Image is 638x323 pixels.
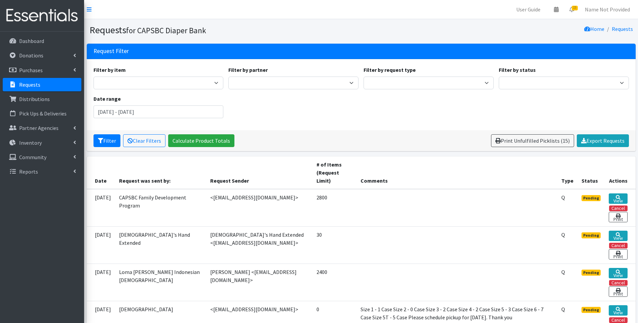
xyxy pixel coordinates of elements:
a: Partner Agencies [3,121,81,135]
td: [PERSON_NAME] <[EMAIL_ADDRESS][DOMAIN_NAME]> [206,264,312,301]
td: <[EMAIL_ADDRESS][DOMAIN_NAME]> [206,189,312,227]
th: Request was sent by: [115,156,206,189]
span: Pending [581,270,601,276]
a: Dashboard [3,34,81,48]
a: Clear Filters [123,134,165,147]
a: Print Unfulfilled Picklists (15) [491,134,574,147]
td: [DATE] [87,189,115,227]
th: Comments [356,156,557,189]
a: Purchases [3,63,81,77]
td: 2800 [312,189,356,227]
input: January 1, 2011 - December 31, 2011 [93,105,224,118]
span: Pending [581,307,601,313]
th: Actions [605,156,636,189]
a: Export Requests [577,134,629,147]
a: Print [609,249,628,260]
th: Request Sender [206,156,312,189]
a: Distributions [3,92,81,106]
td: [DEMOGRAPHIC_DATA]'s Hand Extended [115,226,206,264]
abbr: Quantity [561,306,565,313]
a: Print [609,212,628,222]
abbr: Quantity [561,269,565,275]
p: Donations [19,52,43,59]
a: Home [584,26,604,32]
a: Pick Ups & Deliveries [3,107,81,120]
span: Pending [581,232,601,238]
button: Filter [93,134,120,147]
td: CAPSBC Family Development Program [115,189,206,227]
p: Dashboard [19,38,44,44]
th: # of Items (Request Limit) [312,156,356,189]
button: Cancel [609,317,628,323]
th: Date [87,156,115,189]
label: Filter by status [499,66,536,74]
p: Distributions [19,96,50,102]
a: Community [3,150,81,164]
td: 2400 [312,264,356,301]
a: Donations [3,49,81,62]
button: Cancel [609,280,628,286]
button: Cancel [609,205,628,211]
td: [DEMOGRAPHIC_DATA]'s Hand Extended <[EMAIL_ADDRESS][DOMAIN_NAME]> [206,226,312,264]
a: User Guide [511,3,546,16]
a: View [609,193,628,204]
a: View [609,231,628,241]
p: Requests [19,81,40,88]
a: Print [609,286,628,297]
label: Filter by item [93,66,126,74]
h3: Request Filter [93,48,129,55]
td: [DATE] [87,226,115,264]
a: Name Not Provided [579,3,635,16]
p: Pick Ups & Deliveries [19,110,67,117]
p: Partner Agencies [19,125,59,131]
label: Date range [93,95,121,103]
span: Pending [581,195,601,201]
p: Purchases [19,67,43,74]
a: View [609,305,628,316]
a: 15 [564,3,579,16]
button: Cancel [609,243,628,248]
img: HumanEssentials [3,4,81,27]
p: Community [19,154,46,160]
th: Status [577,156,605,189]
td: [DATE] [87,264,115,301]
td: Loma [PERSON_NAME] Indonesian [DEMOGRAPHIC_DATA] [115,264,206,301]
p: Reports [19,168,38,175]
a: Inventory [3,136,81,149]
a: Requests [612,26,633,32]
span: 15 [572,6,578,10]
h1: Requests [89,24,359,36]
label: Filter by request type [364,66,416,74]
p: Inventory [19,139,42,146]
abbr: Quantity [561,194,565,201]
a: Reports [3,165,81,178]
small: for CAPSBC Diaper Bank [126,26,206,35]
a: Calculate Product Totals [168,134,234,147]
th: Type [557,156,577,189]
label: Filter by partner [228,66,268,74]
a: Requests [3,78,81,91]
abbr: Quantity [561,231,565,238]
td: 30 [312,226,356,264]
a: View [609,268,628,278]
